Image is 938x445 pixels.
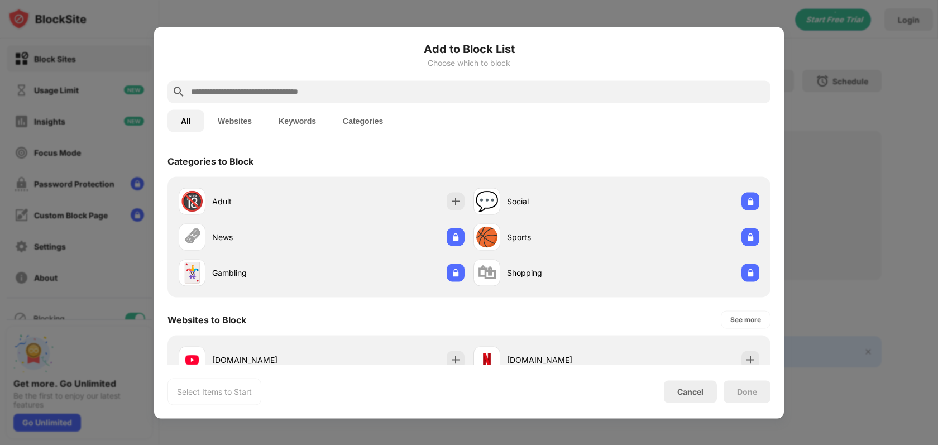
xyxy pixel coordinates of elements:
img: favicons [480,353,494,366]
button: Categories [329,109,396,132]
div: 🃏 [180,261,204,284]
div: Social [507,195,616,207]
div: 🗞 [183,226,202,248]
div: Categories to Block [167,155,253,166]
div: See more [730,314,761,325]
img: search.svg [172,85,185,98]
div: Done [737,387,757,396]
div: News [212,231,322,243]
div: Websites to Block [167,314,246,325]
button: Keywords [265,109,329,132]
div: 🏀 [475,226,499,248]
div: 🔞 [180,190,204,213]
div: [DOMAIN_NAME] [507,354,616,366]
div: Sports [507,231,616,243]
div: Gambling [212,267,322,279]
div: 💬 [475,190,499,213]
h6: Add to Block List [167,40,770,57]
div: Shopping [507,267,616,279]
button: Websites [204,109,265,132]
img: favicons [185,353,199,366]
div: Choose which to block [167,58,770,67]
div: [DOMAIN_NAME] [212,354,322,366]
div: 🛍 [477,261,496,284]
div: Select Items to Start [177,386,252,397]
button: All [167,109,204,132]
div: Adult [212,195,322,207]
div: Cancel [677,387,703,396]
